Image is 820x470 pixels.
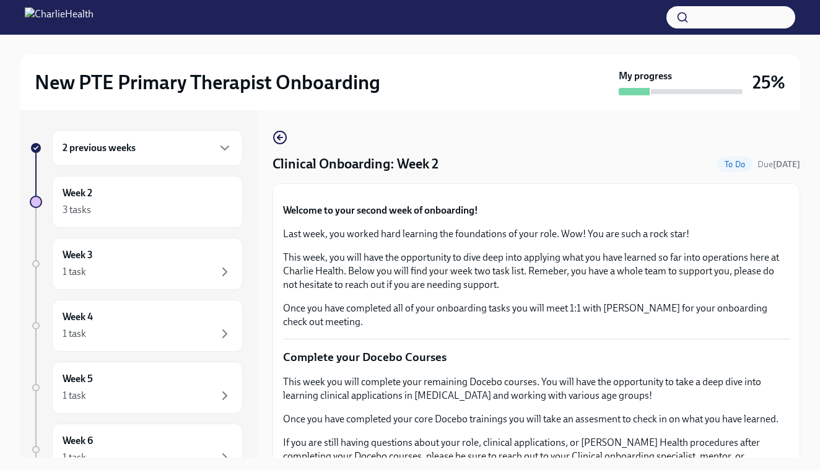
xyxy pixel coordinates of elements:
[757,159,800,170] span: September 27th, 2025 09:00
[283,302,790,329] p: Once you have completed all of your onboarding tasks you will meet 1:1 with [PERSON_NAME] for you...
[283,375,790,403] p: This week you will complete your remaining Docebo courses. You will have the opportunity to take ...
[63,248,93,262] h6: Week 3
[63,141,136,155] h6: 2 previous weeks
[63,203,91,217] div: 3 tasks
[283,251,790,292] p: This week, you will have the opportunity to dive deep into applying what you have learned so far ...
[35,70,380,95] h2: New PTE Primary Therapist Onboarding
[63,389,86,403] div: 1 task
[283,227,790,241] p: Last week, you worked hard learning the foundations of your role. Wow! You are such a rock star!
[30,362,243,414] a: Week 51 task
[619,69,672,83] strong: My progress
[30,238,243,290] a: Week 31 task
[283,204,478,216] strong: Welcome to your second week of onboarding!
[52,130,243,166] div: 2 previous weeks
[757,159,800,170] span: Due
[717,160,752,169] span: To Do
[283,349,790,365] p: Complete your Docebo Courses
[30,300,243,352] a: Week 41 task
[63,434,93,448] h6: Week 6
[30,176,243,228] a: Week 23 tasks
[63,451,86,464] div: 1 task
[283,412,790,426] p: Once you have completed your core Docebo trainings you will take an assesment to check in on what...
[63,265,86,279] div: 1 task
[63,372,93,386] h6: Week 5
[63,186,92,200] h6: Week 2
[273,155,438,173] h4: Clinical Onboarding: Week 2
[25,7,94,27] img: CharlieHealth
[63,327,86,341] div: 1 task
[63,310,93,324] h6: Week 4
[752,71,785,94] h3: 25%
[773,159,800,170] strong: [DATE]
